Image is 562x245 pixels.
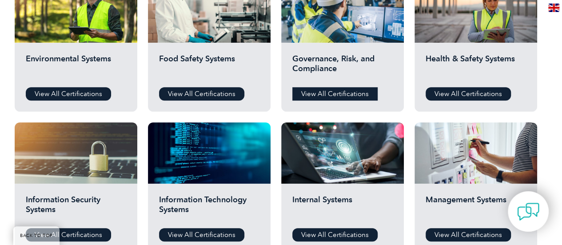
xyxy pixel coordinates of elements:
[426,54,526,80] h2: Health & Safety Systems
[26,87,111,100] a: View All Certifications
[426,87,511,100] a: View All Certifications
[26,195,126,221] h2: Information Security Systems
[548,4,559,12] img: en
[159,87,244,100] a: View All Certifications
[517,201,539,223] img: contact-chat.png
[426,228,511,241] a: View All Certifications
[159,228,244,241] a: View All Certifications
[292,54,393,80] h2: Governance, Risk, and Compliance
[292,87,378,100] a: View All Certifications
[292,228,378,241] a: View All Certifications
[159,54,259,80] h2: Food Safety Systems
[292,195,393,221] h2: Internal Systems
[426,195,526,221] h2: Management Systems
[26,228,111,241] a: View All Certifications
[159,195,259,221] h2: Information Technology Systems
[26,54,126,80] h2: Environmental Systems
[13,226,60,245] a: BACK TO TOP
